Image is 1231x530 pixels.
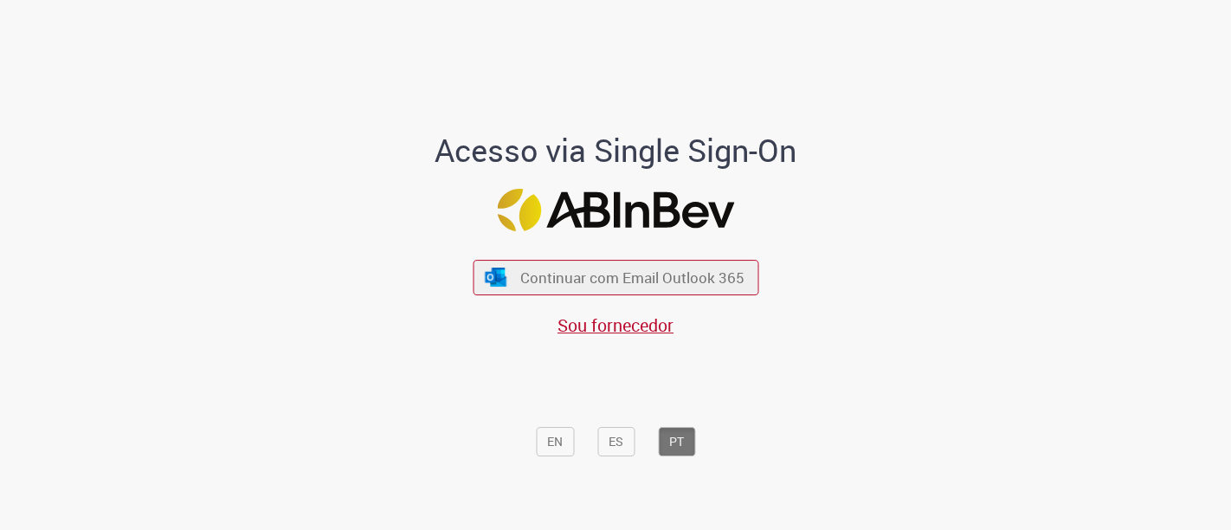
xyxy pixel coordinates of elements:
[484,268,508,286] img: ícone Azure/Microsoft 360
[658,427,695,456] button: PT
[597,427,635,456] button: ES
[520,268,744,288] span: Continuar com Email Outlook 365
[557,313,674,337] a: Sou fornecedor
[497,189,734,231] img: Logo ABInBev
[473,260,758,295] button: ícone Azure/Microsoft 360 Continuar com Email Outlook 365
[376,133,856,168] h1: Acesso via Single Sign-On
[536,427,574,456] button: EN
